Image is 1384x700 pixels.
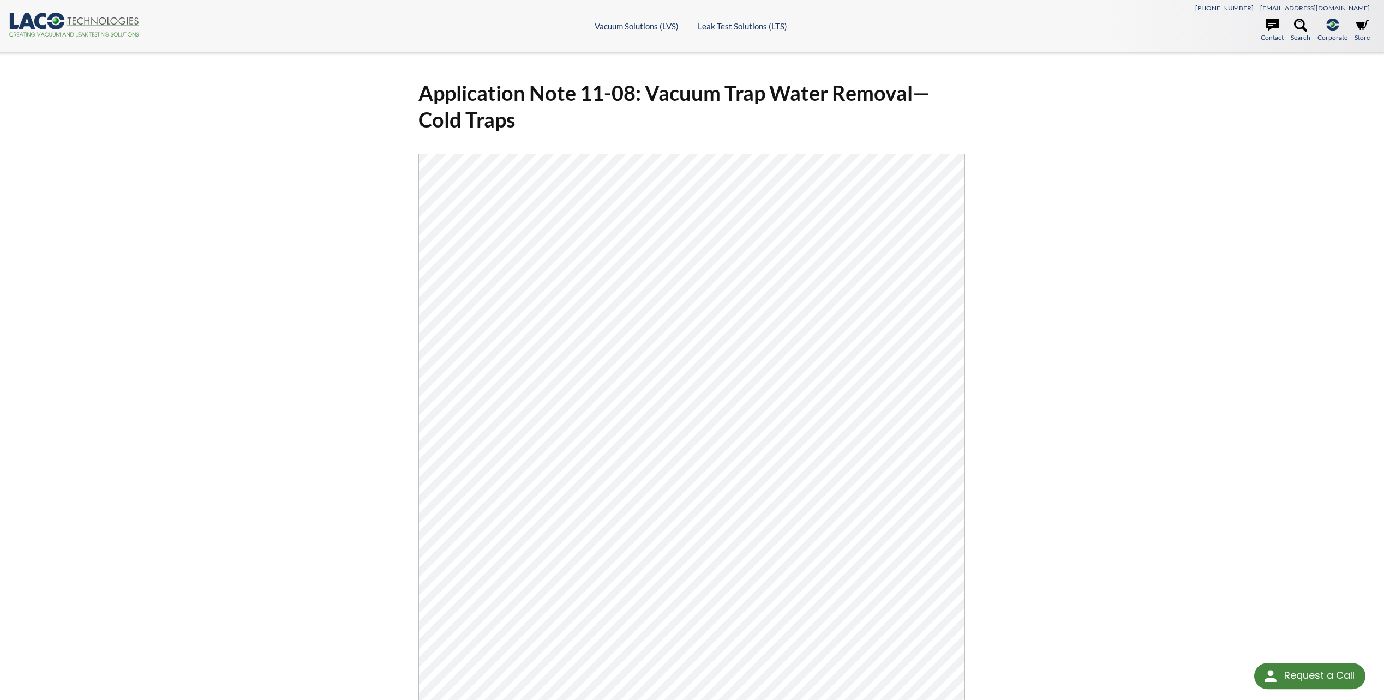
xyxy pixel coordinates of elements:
a: Store [1355,19,1370,43]
a: [PHONE_NUMBER] [1195,4,1254,12]
div: Request a Call [1284,663,1355,688]
a: [EMAIL_ADDRESS][DOMAIN_NAME] [1260,4,1370,12]
a: Contact [1261,19,1284,43]
a: Search [1291,19,1310,43]
h1: Application Note 11-08: Vacuum Trap Water Removal—Cold Traps [418,80,965,134]
a: Leak Test Solutions (LTS) [698,21,787,31]
span: Corporate [1317,32,1347,43]
a: Vacuum Solutions (LVS) [595,21,679,31]
div: Request a Call [1254,663,1365,689]
img: round button [1262,667,1279,685]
